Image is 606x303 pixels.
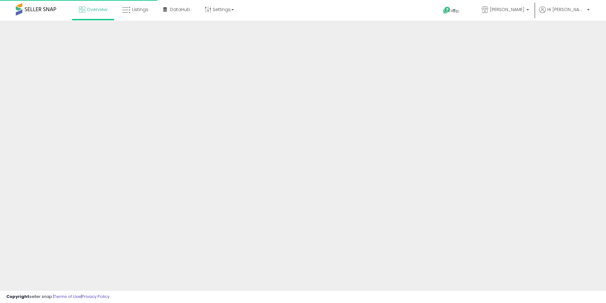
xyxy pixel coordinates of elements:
[87,6,107,13] span: Overview
[438,2,472,21] a: Help
[490,6,525,13] span: [PERSON_NAME]
[170,6,190,13] span: DataHub
[547,6,585,13] span: Hi [PERSON_NAME]
[443,6,451,14] i: Get Help
[539,6,590,21] a: Hi [PERSON_NAME]
[451,8,459,14] span: Help
[132,6,148,13] span: Listings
